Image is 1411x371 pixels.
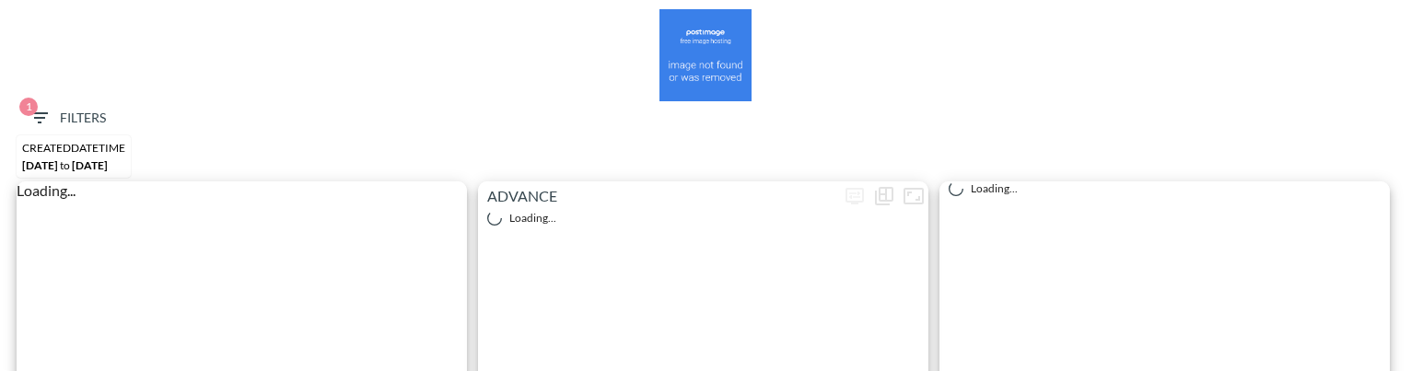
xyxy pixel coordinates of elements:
span: Display settings [840,181,869,211]
span: Filters [29,107,106,130]
div: Show as… [869,181,899,211]
span: 1 [19,98,38,116]
div: Loading... [487,211,919,226]
button: Fullscreen [899,181,928,211]
img: amsalem-2.png [659,9,752,101]
button: 1Filters [21,101,113,135]
div: CREATEDDATETIME [22,141,125,155]
p: ADVANCE [478,185,840,207]
span: Loading... [17,181,76,199]
div: Loading... [949,181,1381,196]
span: [DATE] [DATE] [22,158,108,172]
span: to [60,158,70,172]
